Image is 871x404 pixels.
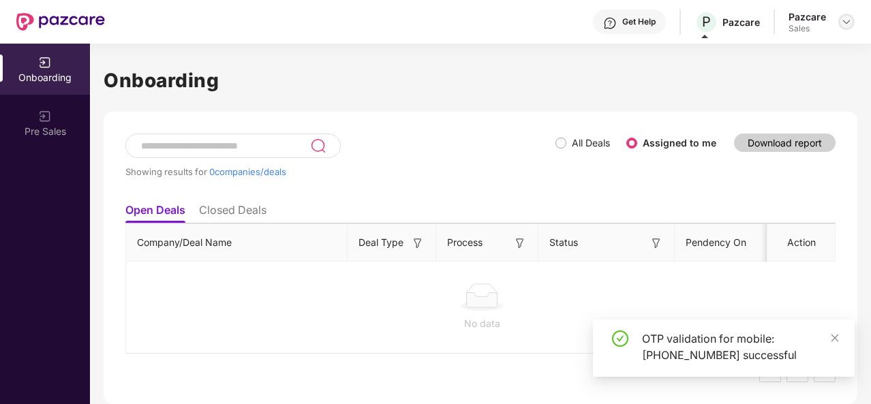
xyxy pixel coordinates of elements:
[549,235,578,250] span: Status
[125,166,555,177] div: Showing results for
[612,330,628,347] span: check-circle
[650,236,663,250] img: svg+xml;base64,PHN2ZyB3aWR0aD0iMTYiIGhlaWdodD0iMTYiIHZpZXdCb3g9IjAgMCAxNiAxNiIgZmlsbD0ibm9uZSIgeG...
[209,166,286,177] span: 0 companies/deals
[104,65,857,95] h1: Onboarding
[411,236,425,250] img: svg+xml;base64,PHN2ZyB3aWR0aD0iMTYiIGhlaWdodD0iMTYiIHZpZXdCb3g9IjAgMCAxNiAxNiIgZmlsbD0ibm9uZSIgeG...
[125,203,185,223] li: Open Deals
[310,138,326,154] img: svg+xml;base64,PHN2ZyB3aWR0aD0iMjQiIGhlaWdodD0iMjUiIHZpZXdCb3g9IjAgMCAyNCAyNSIgZmlsbD0ibm9uZSIgeG...
[38,110,52,123] img: svg+xml;base64,PHN2ZyB3aWR0aD0iMjAiIGhlaWdodD0iMjAiIHZpZXdCb3g9IjAgMCAyMCAyMCIgZmlsbD0ibm9uZSIgeG...
[642,330,838,363] div: OTP validation for mobile: [PHONE_NUMBER] successful
[38,56,52,69] img: svg+xml;base64,PHN2ZyB3aWR0aD0iMjAiIGhlaWdodD0iMjAiIHZpZXdCb3g9IjAgMCAyMCAyMCIgZmlsbD0ibm9uZSIgeG...
[603,16,617,30] img: svg+xml;base64,PHN2ZyBpZD0iSGVscC0zMngzMiIgeG1sbnM9Imh0dHA6Ly93d3cudzMub3JnLzIwMDAvc3ZnIiB3aWR0aD...
[126,224,348,262] th: Company/Deal Name
[789,23,826,34] div: Sales
[358,235,403,250] span: Deal Type
[830,333,840,343] span: close
[513,236,527,250] img: svg+xml;base64,PHN2ZyB3aWR0aD0iMTYiIGhlaWdodD0iMTYiIHZpZXdCb3g9IjAgMCAxNiAxNiIgZmlsbD0ibm9uZSIgeG...
[702,14,711,30] span: P
[686,235,746,250] span: Pendency On
[643,137,716,149] label: Assigned to me
[137,316,827,331] div: No data
[789,10,826,23] div: Pazcare
[734,134,836,152] button: Download report
[622,16,656,27] div: Get Help
[447,235,483,250] span: Process
[767,224,836,262] th: Action
[199,203,266,223] li: Closed Deals
[16,13,105,31] img: New Pazcare Logo
[572,137,610,149] label: All Deals
[722,16,760,29] div: Pazcare
[841,16,852,27] img: svg+xml;base64,PHN2ZyBpZD0iRHJvcGRvd24tMzJ4MzIiIHhtbG5zPSJodHRwOi8vd3d3LnczLm9yZy8yMDAwL3N2ZyIgd2...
